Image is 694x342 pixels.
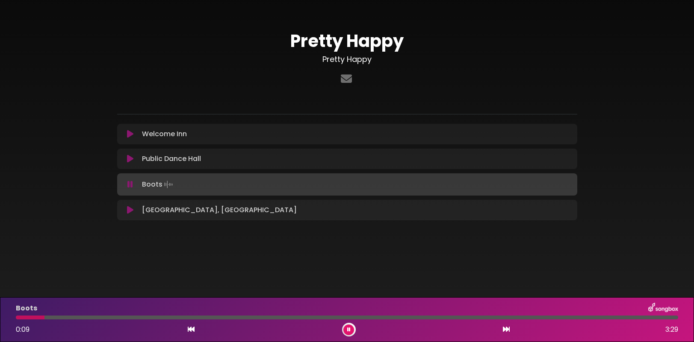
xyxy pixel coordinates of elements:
img: waveform4.gif [162,178,174,190]
p: Welcome Inn [142,129,187,139]
h1: Pretty Happy [117,31,577,51]
p: Boots [142,178,174,190]
h3: Pretty Happy [117,55,577,64]
p: Public Dance Hall [142,154,201,164]
p: [GEOGRAPHIC_DATA], [GEOGRAPHIC_DATA] [142,205,297,215]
